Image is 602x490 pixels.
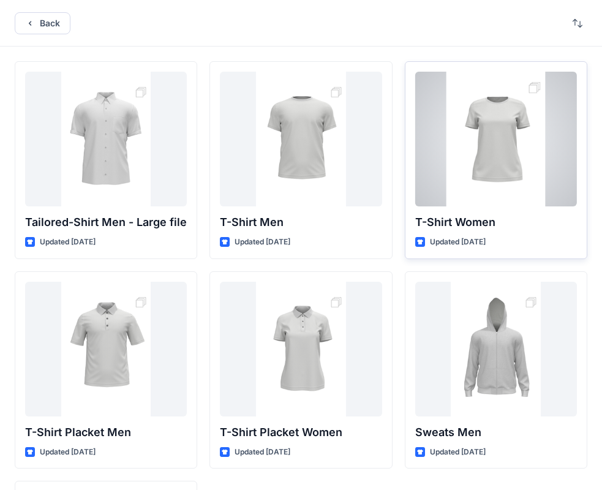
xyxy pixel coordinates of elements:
p: T-Shirt Placket Women [220,424,382,441]
a: Sweats Men [415,282,577,417]
a: T-Shirt Placket Women [220,282,382,417]
p: T-Shirt Placket Men [25,424,187,441]
p: Updated [DATE] [235,236,290,249]
p: Tailored-Shirt Men - Large file [25,214,187,231]
a: T-Shirt Placket Men [25,282,187,417]
p: Sweats Men [415,424,577,441]
a: Tailored-Shirt Men - Large file [25,72,187,206]
a: T-Shirt Women [415,72,577,206]
p: Updated [DATE] [40,446,96,459]
p: T-Shirt Women [415,214,577,231]
a: T-Shirt Men [220,72,382,206]
p: Updated [DATE] [430,236,486,249]
p: Updated [DATE] [235,446,290,459]
button: Back [15,12,70,34]
p: Updated [DATE] [40,236,96,249]
p: Updated [DATE] [430,446,486,459]
p: T-Shirt Men [220,214,382,231]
